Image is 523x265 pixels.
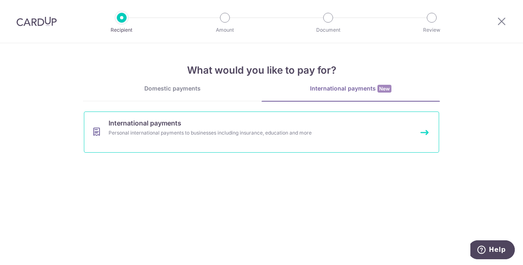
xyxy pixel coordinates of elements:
span: Help [19,6,35,13]
a: International paymentsPersonal international payments to businesses including insurance, educatio... [84,112,439,153]
div: Domestic payments [83,84,261,93]
div: Personal international payments to businesses including insurance, education and more [109,129,393,137]
span: New [377,85,391,93]
span: International payments [109,118,181,128]
p: Document [298,26,359,34]
p: Review [401,26,462,34]
p: Recipient [91,26,152,34]
div: International payments [261,84,440,93]
p: Amount [194,26,255,34]
iframe: Opens a widget where you can find more information [470,240,515,261]
h4: What would you like to pay for? [83,63,440,78]
img: CardUp [16,16,57,26]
